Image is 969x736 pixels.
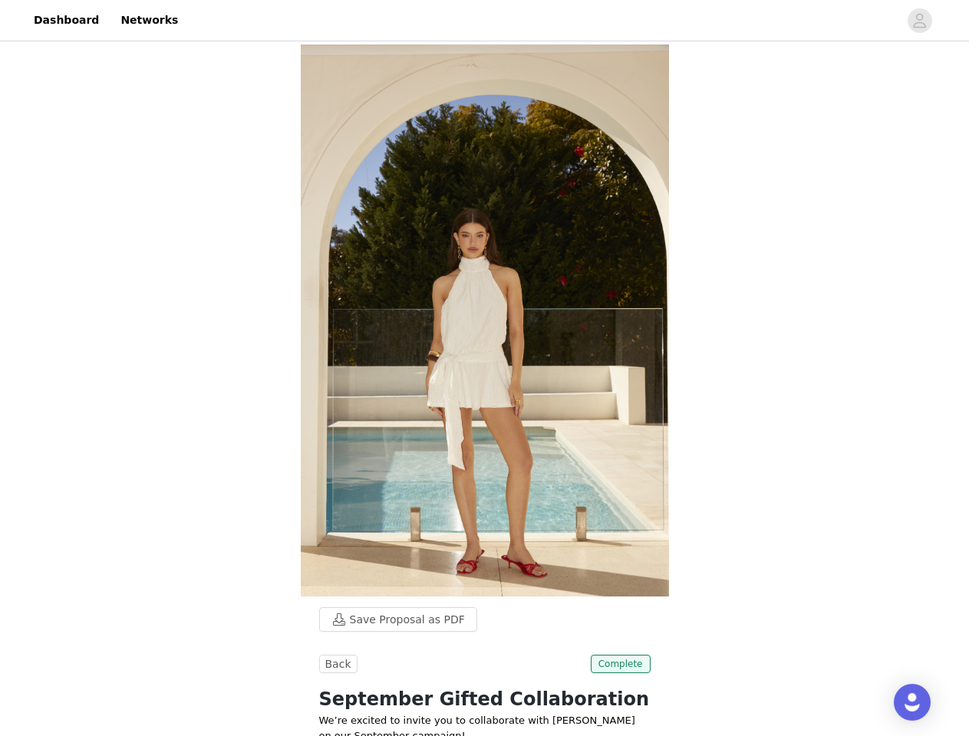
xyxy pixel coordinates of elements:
a: Networks [111,3,187,38]
div: Open Intercom Messenger [894,684,931,721]
button: Save Proposal as PDF [319,607,477,632]
img: campaign image [301,44,669,596]
a: Dashboard [25,3,108,38]
button: Back [319,655,358,673]
h1: September Gifted Collaboration [319,685,651,713]
div: avatar [912,8,927,33]
span: Complete [591,655,651,673]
